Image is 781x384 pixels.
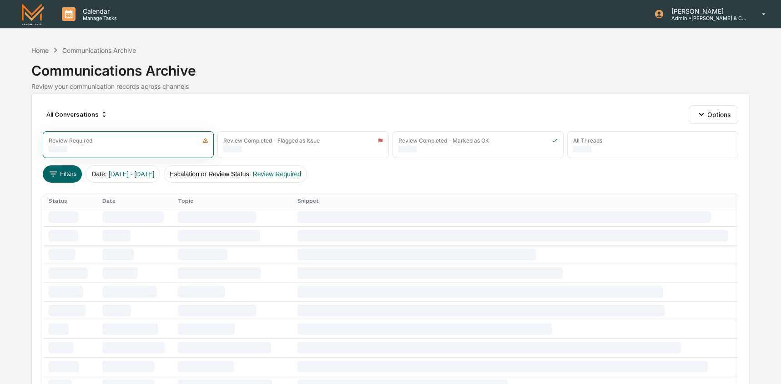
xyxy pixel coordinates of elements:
[573,137,602,144] div: All Threads
[552,138,558,143] img: icon
[43,165,82,183] button: Filters
[378,138,383,143] img: icon
[292,194,738,208] th: Snippet
[31,55,750,79] div: Communications Archive
[172,194,292,208] th: Topic
[22,3,44,25] img: logo
[664,15,749,21] p: Admin • [PERSON_NAME] & Co. - BD
[202,138,208,143] img: icon
[86,165,160,183] button: Date:[DATE] - [DATE]
[689,105,738,123] button: Options
[223,137,320,144] div: Review Completed - Flagged as Issue
[49,137,92,144] div: Review Required
[164,165,307,183] button: Escalation or Review Status:Review Required
[31,82,750,90] div: Review your communication records across channels
[253,170,302,178] span: Review Required
[62,46,136,54] div: Communications Archive
[76,7,121,15] p: Calendar
[398,137,489,144] div: Review Completed - Marked as OK
[76,15,121,21] p: Manage Tasks
[109,170,155,178] span: [DATE] - [DATE]
[97,194,172,208] th: Date
[43,194,97,208] th: Status
[664,7,749,15] p: [PERSON_NAME]
[43,107,111,122] div: All Conversations
[31,46,49,54] div: Home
